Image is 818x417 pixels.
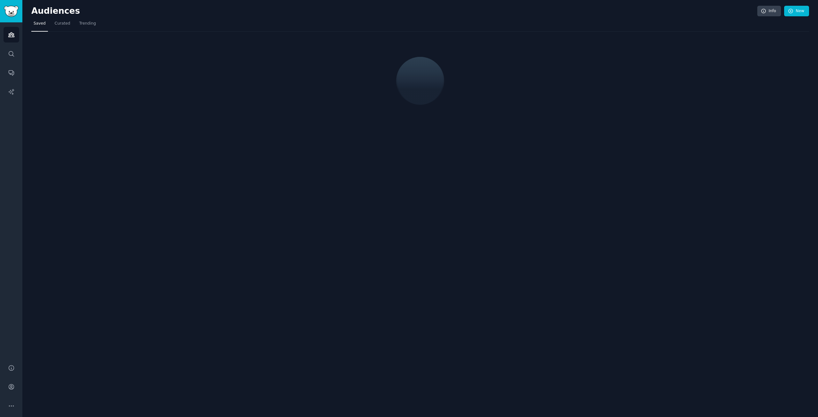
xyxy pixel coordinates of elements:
span: Trending [79,21,96,27]
h2: Audiences [31,6,757,16]
a: New [784,6,809,17]
span: Curated [55,21,70,27]
a: Saved [31,19,48,32]
img: GummySearch logo [4,6,19,17]
a: Curated [52,19,73,32]
a: Info [757,6,781,17]
span: Saved [34,21,46,27]
a: Trending [77,19,98,32]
